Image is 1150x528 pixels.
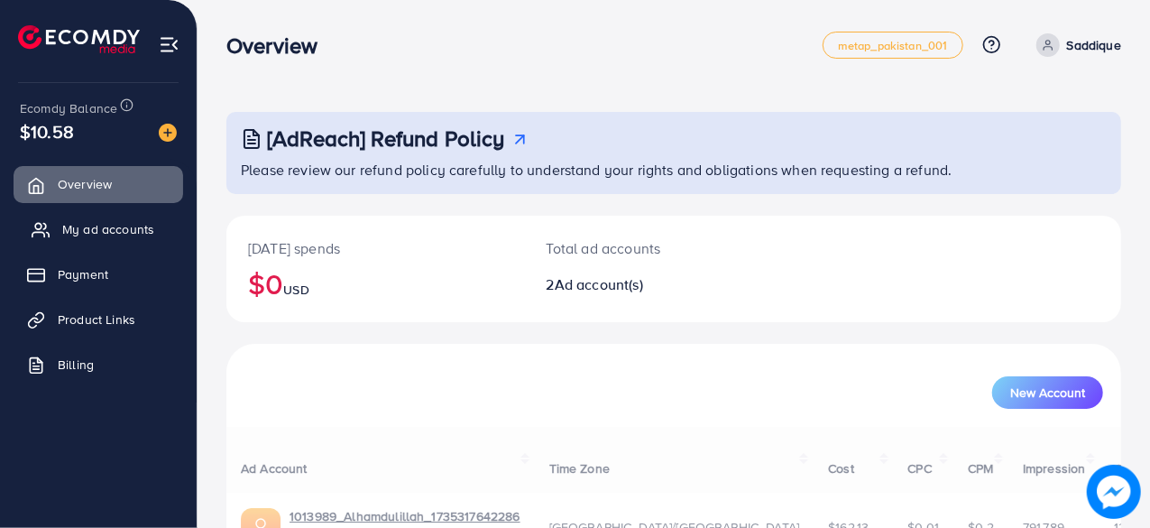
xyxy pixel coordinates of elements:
[1010,386,1085,399] span: New Account
[226,32,332,59] h3: Overview
[159,124,177,142] img: image
[248,266,503,301] h2: $0
[241,159,1110,181] p: Please review our refund policy carefully to understand your rights and obligations when requesti...
[248,237,503,259] p: [DATE] spends
[62,220,154,238] span: My ad accounts
[20,99,117,117] span: Ecomdy Balance
[14,256,183,292] a: Payment
[159,34,179,55] img: menu
[58,310,135,329] span: Product Links
[14,166,183,202] a: Overview
[20,118,74,144] span: $10.58
[555,274,643,294] span: Ad account(s)
[18,25,140,53] img: logo
[547,237,727,259] p: Total ad accounts
[14,347,183,383] a: Billing
[823,32,963,59] a: metap_pakistan_001
[58,356,94,374] span: Billing
[992,376,1103,409] button: New Account
[14,211,183,247] a: My ad accounts
[283,281,308,299] span: USD
[1087,465,1140,518] img: image
[547,276,727,293] h2: 2
[1067,34,1121,56] p: Saddique
[267,125,505,152] h3: [AdReach] Refund Policy
[58,265,108,283] span: Payment
[838,40,948,51] span: metap_pakistan_001
[58,175,112,193] span: Overview
[1029,33,1121,57] a: Saddique
[14,301,183,338] a: Product Links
